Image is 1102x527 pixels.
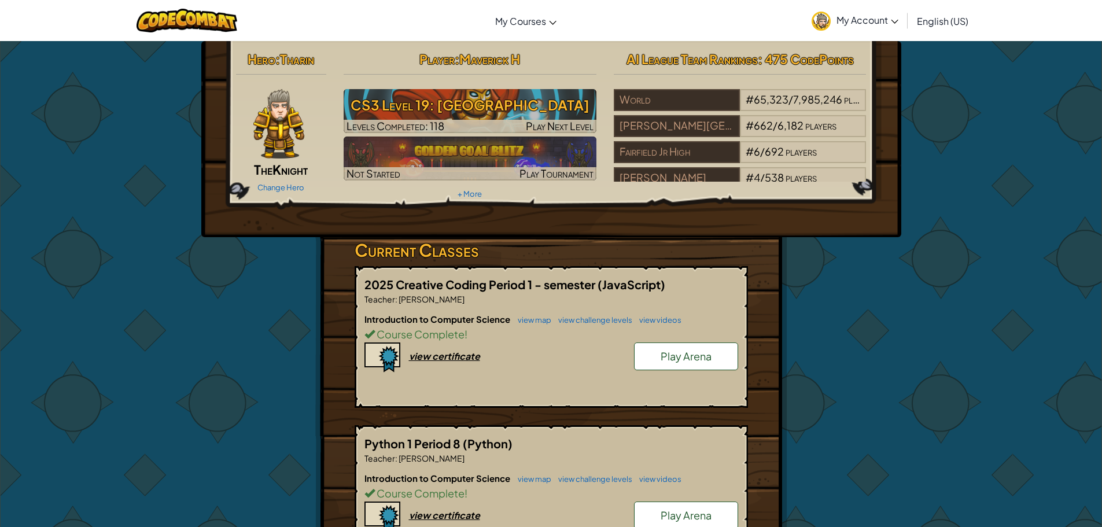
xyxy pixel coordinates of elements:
a: Fairfield Jr High#6/692players [614,152,867,165]
span: [PERSON_NAME] [397,453,465,463]
span: : 475 CodePoints [758,51,854,67]
span: Course Complete [375,327,465,341]
a: Play Next Level [344,89,596,133]
a: view videos [633,315,681,325]
a: My Account [806,2,904,39]
img: avatar [812,12,831,31]
span: 538 [765,171,784,184]
span: 65,323 [754,93,788,106]
a: English (US) [911,5,974,36]
span: : [275,51,280,67]
span: / [760,171,765,184]
span: 2025 Creative Coding Period 1 - semester [364,277,598,292]
span: 6,182 [777,119,804,132]
div: World [614,89,740,111]
span: [PERSON_NAME] [397,294,465,304]
span: My Account [836,14,898,26]
span: English (US) [917,15,968,27]
span: 6 [754,145,760,158]
h3: Current Classes [355,237,748,263]
div: [PERSON_NAME][GEOGRAPHIC_DATA] [614,115,740,137]
span: Course Complete [375,487,465,500]
span: / [760,145,765,158]
span: 7,985,246 [793,93,842,106]
span: Introduction to Computer Science [364,473,512,484]
span: players [805,119,836,132]
span: Play Tournament [519,167,594,180]
img: CS3 Level 19: Burlbole Grove [344,89,596,133]
img: certificate-icon.png [364,342,400,373]
span: Play Arena [661,508,712,522]
span: # [746,171,754,184]
span: # [746,145,754,158]
span: ! [465,487,467,500]
img: Golden Goal [344,137,596,180]
a: view certificate [364,350,480,362]
div: [PERSON_NAME] [614,167,740,189]
span: Not Started [347,167,400,180]
span: (Python) [463,436,513,451]
span: Hero [248,51,275,67]
a: Change Hero [257,183,304,192]
img: knight-pose.png [253,89,304,159]
h3: CS3 Level 19: [GEOGRAPHIC_DATA] [344,92,596,118]
span: / [788,93,793,106]
span: ! [465,327,467,341]
span: players [786,145,817,158]
span: / [773,119,777,132]
span: Play Next Level [526,119,594,132]
div: view certificate [409,350,480,362]
a: Not StartedPlay Tournament [344,137,596,180]
span: (JavaScript) [598,277,665,292]
a: My Courses [489,5,562,36]
a: + More [458,189,482,198]
span: The [254,161,272,178]
span: # [746,93,754,106]
div: Fairfield Jr High [614,141,740,163]
span: Tharin [280,51,314,67]
span: AI League Team Rankings [626,51,758,67]
span: : [395,294,397,304]
span: Levels Completed: 118 [347,119,444,132]
span: Introduction to Computer Science [364,314,512,325]
span: 4 [754,171,760,184]
a: view challenge levels [552,474,632,484]
a: view videos [633,474,681,484]
span: Knight [272,161,308,178]
span: 692 [765,145,784,158]
span: Teacher [364,294,395,304]
span: : [395,453,397,463]
span: Python 1 Period 8 [364,436,463,451]
span: : [455,51,459,67]
span: players [786,171,817,184]
span: Player [419,51,455,67]
div: view certificate [409,509,480,521]
span: players [844,93,875,106]
span: # [746,119,754,132]
a: view challenge levels [552,315,632,325]
a: view certificate [364,509,480,521]
span: Teacher [364,453,395,463]
a: [PERSON_NAME]#4/538players [614,178,867,191]
a: [PERSON_NAME][GEOGRAPHIC_DATA]#662/6,182players [614,126,867,139]
span: My Courses [495,15,546,27]
img: CodeCombat logo [137,9,238,32]
span: Maverick H [459,51,520,67]
span: Play Arena [661,349,712,363]
span: 662 [754,119,773,132]
a: view map [512,315,551,325]
a: World#65,323/7,985,246players [614,100,867,113]
a: view map [512,474,551,484]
